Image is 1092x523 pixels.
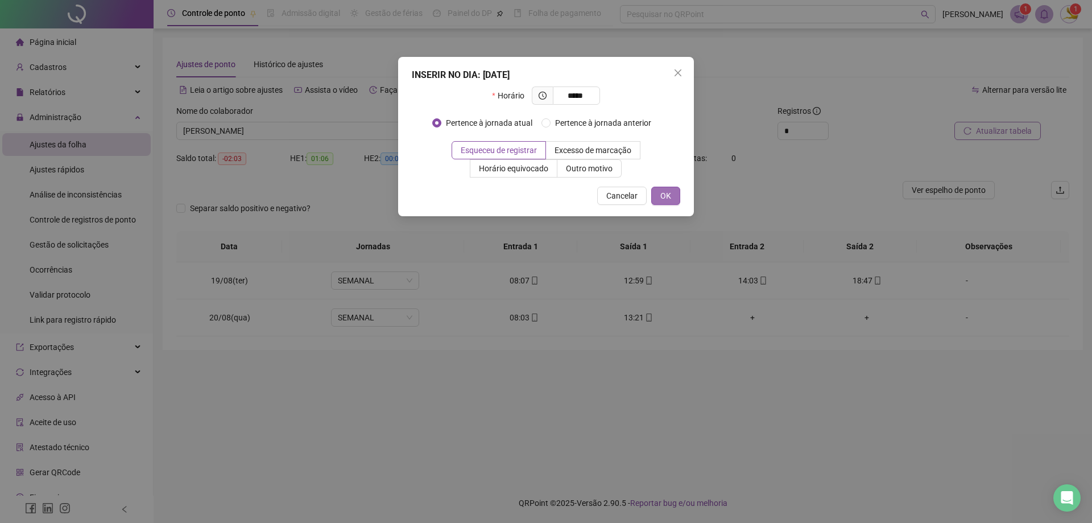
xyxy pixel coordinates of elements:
[492,87,531,105] label: Horário
[555,146,631,155] span: Excesso de marcação
[539,92,547,100] span: clock-circle
[441,117,537,129] span: Pertence à jornada atual
[669,64,687,82] button: Close
[597,187,647,205] button: Cancelar
[651,187,680,205] button: OK
[461,146,537,155] span: Esqueceu de registrar
[673,68,682,77] span: close
[479,164,548,173] span: Horário equivocado
[566,164,613,173] span: Outro motivo
[551,117,656,129] span: Pertence à jornada anterior
[660,190,671,202] span: OK
[606,190,638,202] span: Cancelar
[1053,484,1081,512] div: Open Intercom Messenger
[412,68,680,82] div: INSERIR NO DIA : [DATE]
